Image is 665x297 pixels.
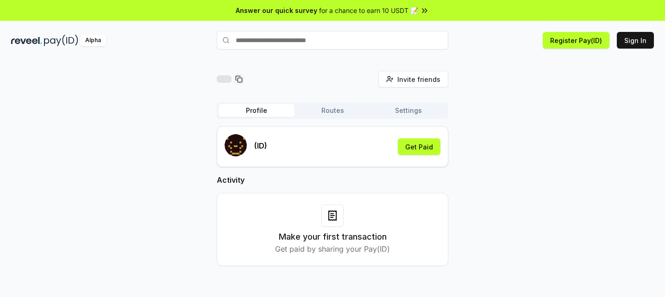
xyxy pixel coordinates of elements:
button: Get Paid [398,138,440,155]
button: Settings [370,104,446,117]
span: for a chance to earn 10 USDT 📝 [319,6,418,15]
span: Answer our quick survey [236,6,317,15]
button: Profile [219,104,295,117]
h3: Make your first transaction [279,230,387,243]
button: Routes [295,104,370,117]
span: Invite friends [397,74,440,84]
button: Invite friends [378,71,448,87]
img: reveel_dark [11,35,42,46]
div: Alpha [80,35,106,46]
button: Register Pay(ID) [543,32,609,49]
button: Sign In [617,32,654,49]
p: Get paid by sharing your Pay(ID) [275,243,390,254]
h2: Activity [217,174,448,186]
p: (ID) [254,140,267,151]
img: pay_id [44,35,78,46]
